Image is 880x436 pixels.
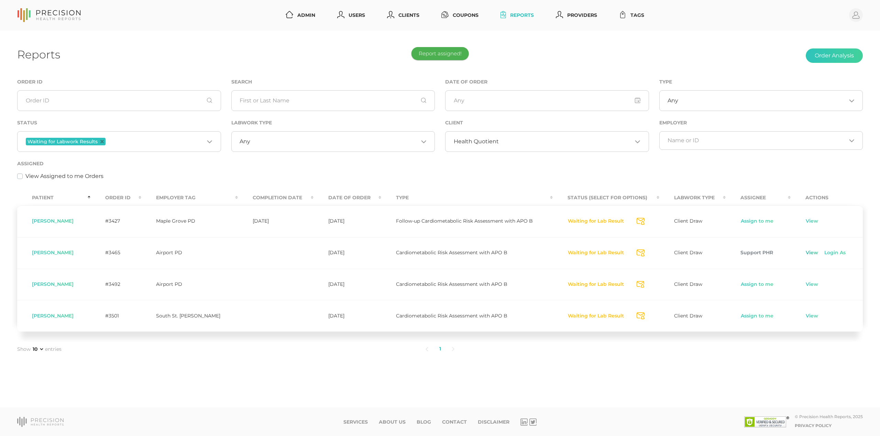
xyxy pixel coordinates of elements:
[17,131,221,152] div: Search for option
[659,90,863,111] div: Search for option
[445,131,649,152] div: Search for option
[381,190,553,205] th: Type : activate to sort column ascending
[478,419,509,425] a: Disclaimer
[568,249,624,256] button: Waiting for Lab Result
[674,281,702,287] span: Client Draw
[805,218,818,225] a: View
[805,249,818,256] a: View
[25,172,103,180] label: View Assigned to me Orders
[231,131,435,152] div: Search for option
[805,281,818,288] a: View
[313,269,382,300] td: [DATE]
[313,205,382,237] td: [DATE]
[90,190,141,205] th: Order ID : activate to sort column ascending
[32,313,74,319] span: [PERSON_NAME]
[568,281,624,288] button: Waiting for Lab Result
[313,237,382,269] td: [DATE]
[637,218,645,225] svg: Send Notification
[141,190,238,205] th: Employer Tag : activate to sort column ascending
[17,90,221,111] input: Order ID
[498,9,537,22] a: Reports
[659,131,863,150] div: Search for option
[659,190,726,205] th: Labwork Type : activate to sort column ascending
[668,97,678,104] span: Any
[107,137,204,146] input: Search for option
[313,300,382,332] td: [DATE]
[445,79,487,85] label: Date of Order
[726,190,791,205] th: Assignee : activate to sort column ascending
[616,9,647,22] a: Tags
[553,9,600,22] a: Providers
[17,161,44,167] label: Assigned
[791,190,863,205] th: Actions
[637,281,645,288] svg: Send Notification
[740,218,774,225] a: Assign to me
[740,313,774,320] a: Assign to me
[806,48,863,63] button: Order Analysis
[417,419,431,425] a: Blog
[90,205,141,237] td: #3427
[384,9,422,22] a: Clients
[90,269,141,300] td: #3492
[141,237,238,269] td: Airport PD
[674,313,702,319] span: Client Draw
[568,218,624,225] button: Waiting for Lab Result
[568,313,624,320] button: Waiting for Lab Result
[637,249,645,257] svg: Send Notification
[238,205,313,237] td: [DATE]
[141,300,238,332] td: South St. [PERSON_NAME]
[668,137,846,144] input: Search for option
[396,249,507,256] span: Cardiometabolic Risk Assessment with APO B
[240,138,250,145] span: Any
[17,346,62,353] label: Show entries
[90,237,141,269] td: #3465
[674,249,702,256] span: Client Draw
[637,312,645,320] svg: Send Notification
[454,138,499,145] span: Health Quotient
[334,9,368,22] a: Users
[411,47,469,60] div: Report assigned!
[32,249,74,256] span: [PERSON_NAME]
[795,414,863,419] div: © Precision Health Reports, 2025
[17,120,37,126] label: Status
[250,138,418,145] input: Search for option
[674,218,702,224] span: Client Draw
[17,190,90,205] th: Patient : activate to sort column descending
[795,423,832,428] a: Privacy Policy
[100,140,104,143] button: Deselect Waiting for Labwork Results
[659,79,672,85] label: Type
[439,9,481,22] a: Coupons
[805,313,818,320] a: View
[396,313,507,319] span: Cardiometabolic Risk Assessment with APO B
[445,90,649,111] input: Any
[231,120,272,126] label: Labwork Type
[231,90,435,111] input: First or Last Name
[283,9,318,22] a: Admin
[90,300,141,332] td: #3501
[141,269,238,300] td: Airport PD
[379,419,406,425] a: About Us
[499,138,632,145] input: Search for option
[659,120,687,126] label: Employer
[442,419,467,425] a: Contact
[17,79,43,85] label: Order ID
[740,281,774,288] a: Assign to me
[27,139,98,144] span: Waiting for Labwork Results
[396,218,533,224] span: Follow-up Cardiometabolic Risk Assessment with APO B
[740,249,773,256] span: Support PHR
[445,120,463,126] label: Client
[32,218,74,224] span: [PERSON_NAME]
[31,346,44,353] select: Showentries
[396,281,507,287] span: Cardiometabolic Risk Assessment with APO B
[231,79,252,85] label: Search
[17,48,60,61] h1: Reports
[32,281,74,287] span: [PERSON_NAME]
[238,190,313,205] th: Completion Date : activate to sort column ascending
[313,190,382,205] th: Date Of Order : activate to sort column ascending
[824,249,846,256] a: Login As
[744,416,789,427] img: SSL site seal - click to verify
[141,205,238,237] td: Maple Grove PD
[678,97,846,104] input: Search for option
[343,419,368,425] a: Services
[553,190,659,205] th: Status (Select for Options) : activate to sort column ascending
